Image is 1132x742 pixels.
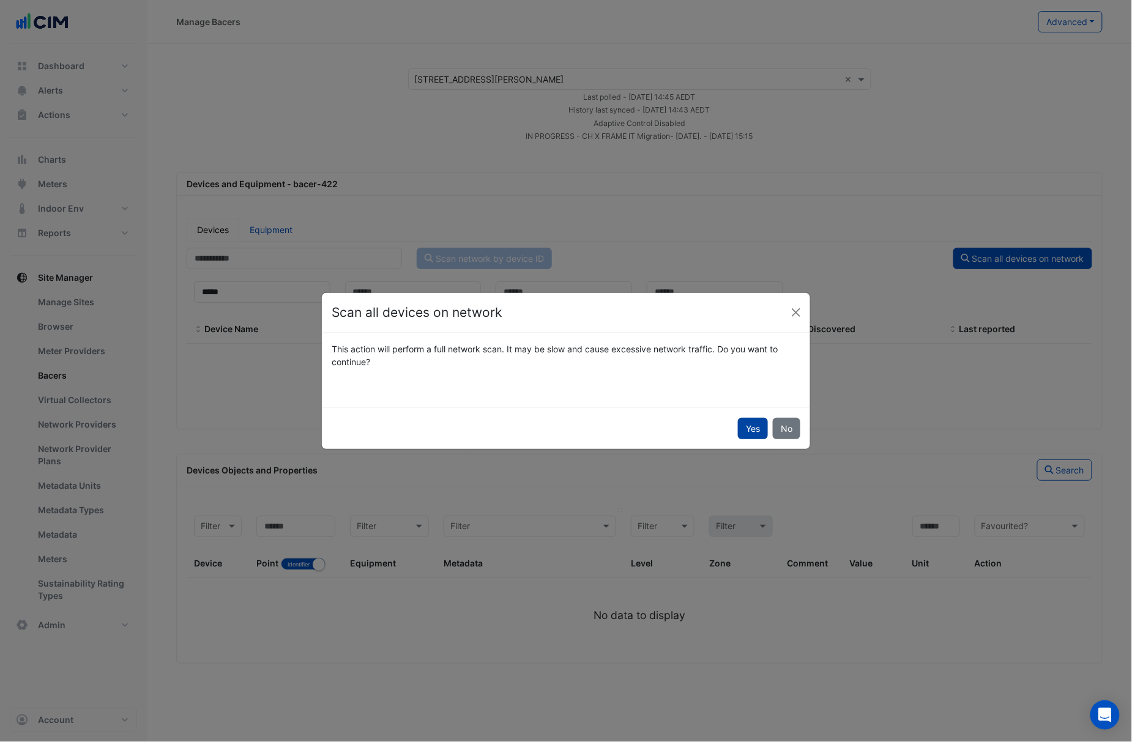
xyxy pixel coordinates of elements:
button: Close [787,303,805,322]
h4: Scan all devices on network [332,303,502,322]
div: Open Intercom Messenger [1090,700,1120,730]
button: Yes [738,418,768,439]
div: This action will perform a full network scan. It may be slow and cause excessive network traffic.... [324,343,808,368]
button: No [773,418,800,439]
